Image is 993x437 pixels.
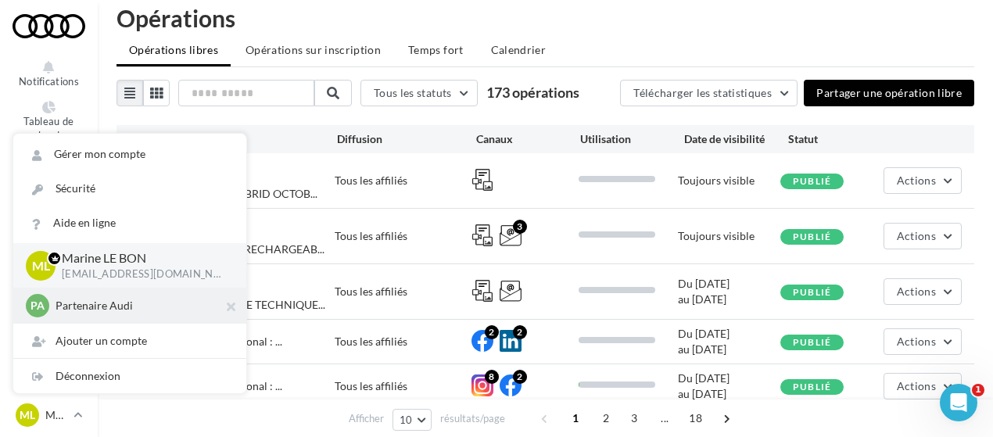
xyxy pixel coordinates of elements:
[884,223,962,249] button: Actions
[13,98,85,145] a: Tableau de bord
[683,406,708,431] span: 18
[678,371,780,402] div: Du [DATE] au [DATE]
[580,131,684,147] div: Utilisation
[620,80,798,106] button: Télécharger les statistiques
[374,86,452,99] span: Tous les statuts
[45,407,67,423] p: Marine LE BON
[513,325,527,339] div: 2
[678,326,780,357] div: Du [DATE] au [DATE]
[563,406,588,431] span: 1
[897,379,936,392] span: Actions
[486,84,579,101] span: 173 opérations
[652,406,677,431] span: ...
[884,167,962,194] button: Actions
[804,80,974,106] button: Partager une opération libre
[335,284,471,299] div: Tous les affiliés
[30,298,45,313] span: PA
[884,278,962,305] button: Actions
[793,381,831,392] span: Publié
[897,335,936,348] span: Actions
[20,407,35,423] span: ML
[349,411,384,426] span: Afficher
[440,411,505,426] span: résultats/page
[485,325,499,339] div: 2
[622,406,647,431] span: 3
[335,173,471,188] div: Tous les affiliés
[117,6,974,30] div: Opérations
[246,43,381,56] span: Opérations sur inscription
[972,384,984,396] span: 1
[56,298,228,313] p: Partenaire Audi
[678,276,780,307] div: Du [DATE] au [DATE]
[360,80,478,106] button: Tous les statuts
[62,249,221,267] p: Marine LE BON
[793,175,831,187] span: Publié
[485,370,499,384] div: 8
[335,334,471,349] div: Tous les affiliés
[335,228,471,244] div: Tous les affiliés
[13,206,246,240] a: Aide en ligne
[793,336,831,348] span: Publié
[337,131,476,147] div: Diffusion
[793,286,831,298] span: Publié
[684,131,788,147] div: Date de visibilité
[940,384,977,421] iframe: Intercom live chat
[476,131,580,147] div: Canaux
[593,406,618,431] span: 2
[19,75,79,88] span: Notifications
[129,131,337,147] div: Nom de l'opération
[13,171,246,206] a: Sécurité
[13,324,246,358] div: Ajouter un compte
[408,43,464,56] span: Temps fort
[788,131,892,147] div: Statut
[897,285,936,298] span: Actions
[513,220,527,234] div: 3
[491,43,547,56] span: Calendrier
[793,231,831,242] span: Publié
[400,414,413,426] span: 10
[897,229,936,242] span: Actions
[884,373,962,399] button: Actions
[884,328,962,355] button: Actions
[13,137,246,171] a: Gérer mon compte
[62,267,221,281] p: [EMAIL_ADDRESS][DOMAIN_NAME]
[23,115,73,142] span: Tableau de bord
[13,58,85,91] button: Notifications
[513,370,527,384] div: 2
[633,86,772,99] span: Télécharger les statistiques
[13,359,246,393] div: Déconnexion
[393,409,432,431] button: 10
[897,174,936,187] span: Actions
[13,400,85,430] a: ML Marine LE BON
[678,173,780,188] div: Toujours visible
[335,378,471,394] div: Tous les affiliés
[678,228,780,244] div: Toujours visible
[32,256,50,274] span: ML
